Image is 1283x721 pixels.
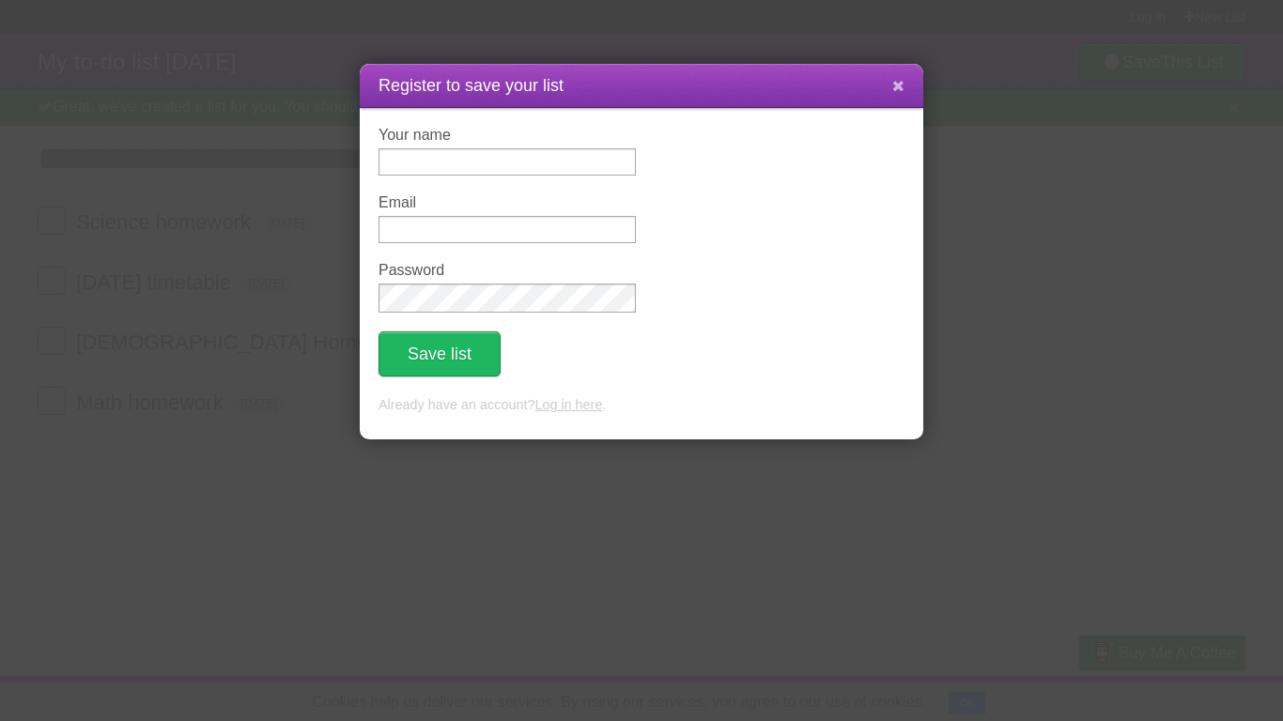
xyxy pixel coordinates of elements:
a: Log in here [534,397,602,412]
h1: Register to save your list [379,73,904,99]
label: Email [379,194,636,211]
label: Your name [379,127,636,144]
p: Already have an account? . [379,395,904,416]
button: Save list [379,331,501,376]
label: Password [379,262,636,279]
